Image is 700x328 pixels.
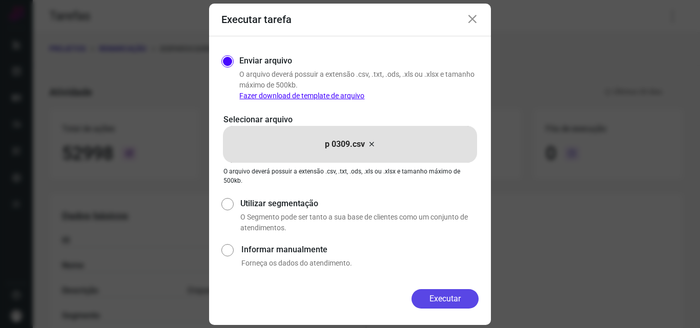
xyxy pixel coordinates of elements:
p: Selecionar arquivo [223,114,477,126]
label: Informar manualmente [241,244,479,256]
p: O arquivo deverá possuir a extensão .csv, .txt, .ods, .xls ou .xlsx e tamanho máximo de 500kb. [223,167,477,185]
h3: Executar tarefa [221,13,292,26]
label: Utilizar segmentação [240,198,479,210]
p: O Segmento pode ser tanto a sua base de clientes como um conjunto de atendimentos. [240,212,479,233]
button: Executar [411,289,479,309]
a: Fazer download de template de arquivo [239,92,364,100]
label: Enviar arquivo [239,55,292,67]
p: p 0309.csv [325,138,365,150]
p: Forneça os dados do atendimento. [241,258,479,269]
p: O arquivo deverá possuir a extensão .csv, .txt, .ods, .xls ou .xlsx e tamanho máximo de 500kb. [239,69,479,101]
